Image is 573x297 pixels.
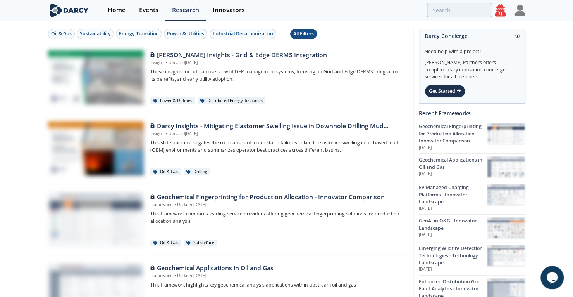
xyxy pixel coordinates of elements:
div: [PERSON_NAME] Insights - Grid & Edge DERMS Integration [150,50,402,60]
p: Framework Updated [DATE] [150,273,402,279]
div: Sustainability [80,30,111,37]
p: This framework compares leading service providers offering geochemical fingerprinting solutions f... [150,210,402,225]
img: Profile [514,5,525,16]
p: This slide pack investigates the root causes of motor stator failures linked to elastomer swellin... [150,139,402,154]
div: Subsurface [184,240,217,247]
div: All Filters [293,30,314,37]
div: Home [108,7,126,13]
p: These insights include an overview of DER management systems, focusing on Grid and Edge DERMS int... [150,68,402,83]
a: Darcy Insights - Mitigating Elastomer Swelling Issue in Downhole Drilling Mud Motors preview Darc... [48,122,408,176]
button: Energy Transition [116,29,162,39]
div: Power & Utilities [150,97,195,104]
div: Drilling [184,168,210,175]
div: Energy Transition [119,30,159,37]
span: • [173,202,177,207]
div: Events [139,7,158,13]
div: Geochemical Fingerprinting for Production Allocation - Innovator Comparison [150,193,402,202]
span: • [164,131,169,136]
div: Geochemical Applications in Oil and Gas [419,156,487,171]
div: Oil & Gas [150,240,181,247]
div: Oil & Gas [150,168,181,175]
div: Darcy Concierge [425,29,520,43]
div: EV Managed Charging Platforms - Innovator Landscape [419,184,487,205]
button: Industrial Decarbonization [210,29,276,39]
div: Research [172,7,199,13]
img: information.svg [515,34,520,38]
span: • [164,60,169,65]
div: Distributed Energy Resources [198,97,265,104]
div: GenAI in O&G - Innovator Landscape [419,217,487,232]
div: Get Started [425,85,465,98]
p: [DATE] [419,232,487,238]
iframe: chat widget [540,266,565,289]
div: Geochemical Fingerprinting for Production Allocation - Innovator Comparison [419,123,487,144]
a: EV Managed Charging Platforms - Innovator Landscape [DATE] EV Managed Charging Platforms - Innova... [419,181,525,214]
div: Industrial Decarbonization [213,30,273,37]
p: [DATE] [419,171,487,177]
div: Innovators [213,7,245,13]
p: Insight Updated [DATE] [150,131,402,137]
a: Emerging Wildfire Detection Technologies - Technology Landscape [DATE] Emerging Wildfire Detectio... [419,242,525,275]
p: Insight Updated [DATE] [150,60,402,66]
input: Advanced Search [427,3,492,17]
p: [DATE] [419,266,487,273]
a: Darcy Insights - Grid & Edge DERMS Integration preview [PERSON_NAME] Insights - Grid & Edge DERMS... [48,50,408,105]
div: Emerging Wildfire Detection Technologies - Technology Landscape [419,245,487,266]
div: Oil & Gas [51,30,72,37]
div: Darcy Insights - Mitigating Elastomer Swelling Issue in Downhole Drilling Mud Motors [150,122,402,131]
button: Power & Utilities [164,29,207,39]
a: Geochemical Fingerprinting for Production Allocation - Innovator Comparison [DATE] Geochemical Fi... [419,120,525,153]
div: Geochemical Applications in Oil and Gas [150,264,402,273]
img: logo-wide.svg [48,3,90,17]
button: Sustainability [77,29,114,39]
a: Geochemical Fingerprinting for Production Allocation - Innovator Comparison preview Geochemical F... [48,193,408,247]
div: Need help with a project? [425,43,520,55]
p: [DATE] [419,205,487,212]
p: [DATE] [419,145,487,151]
a: Geochemical Applications in Oil and Gas [DATE] Geochemical Applications in Oil and Gas preview [419,153,525,181]
div: [PERSON_NAME] Partners offers complimentary innovation concierge services for all members. [425,55,520,81]
span: • [173,273,177,278]
button: All Filters [290,29,317,39]
a: GenAI in O&G - Innovator Landscape [DATE] GenAI in O&G - Innovator Landscape preview [419,214,525,242]
div: Recent Frameworks [419,106,525,120]
button: Oil & Gas [48,29,75,39]
p: Framework Updated [DATE] [150,202,402,208]
div: Power & Utilities [167,30,204,37]
p: This framework highlights key geochemical analysis applications within upstream oil and gas [150,281,402,288]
